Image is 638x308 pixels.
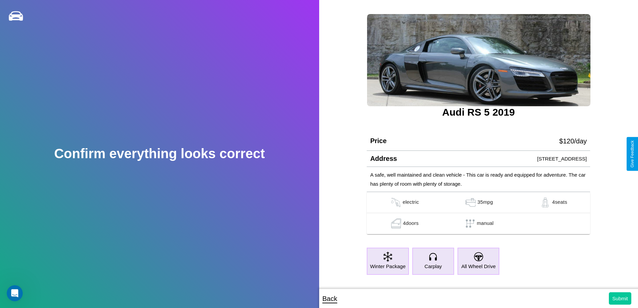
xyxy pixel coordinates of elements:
h4: Address [370,155,397,163]
p: All Wheel Drive [461,262,496,271]
h2: Confirm everything looks correct [54,146,265,161]
p: manual [477,219,494,229]
img: gas [389,219,403,229]
p: electric [403,197,419,207]
h3: Audi RS 5 2019 [367,107,590,118]
p: A safe, well maintained and clean vehicle - This car is ready and equipped for adventure. The car... [370,170,587,188]
div: Give Feedback [630,140,635,168]
img: gas [389,197,403,207]
iframe: Intercom live chat [7,285,23,301]
p: $ 120 /day [559,135,587,147]
p: 35 mpg [477,197,493,207]
p: Winter Package [370,262,406,271]
img: gas [464,197,477,207]
img: gas [539,197,552,207]
p: 4 seats [552,197,567,207]
p: [STREET_ADDRESS] [537,154,587,163]
p: 4 doors [403,219,419,229]
h4: Price [370,137,386,145]
table: simple table [367,192,590,234]
p: Back [323,293,337,305]
p: Carplay [425,262,442,271]
button: Submit [609,292,631,305]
